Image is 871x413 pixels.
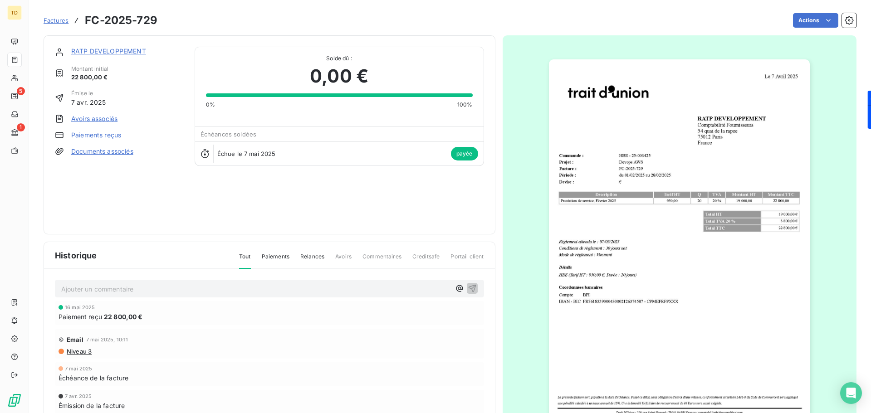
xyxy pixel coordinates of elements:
span: 0,00 € [310,63,368,90]
span: Montant initial [71,65,108,73]
span: Échéances soldées [201,131,257,138]
span: Paiement reçu [59,312,102,321]
span: Niveau 3 [66,348,92,355]
a: Paiements reçus [71,131,121,140]
span: 0% [206,101,215,109]
span: Échue le 7 mai 2025 [217,150,276,157]
span: Échéance de la facture [59,373,128,383]
span: 7 avr. 2025 [65,394,92,399]
span: Historique [55,249,97,262]
span: Émise le [71,89,106,97]
span: Portail client [450,253,484,268]
a: Avoirs associés [71,114,117,123]
div: TD [7,5,22,20]
span: Relances [300,253,324,268]
button: Actions [793,13,838,28]
span: 100% [457,101,473,109]
span: 7 avr. 2025 [71,97,106,107]
span: payée [451,147,478,160]
span: 5 [17,87,25,95]
span: Paiements [262,253,289,268]
span: Solde dû : [206,54,473,63]
span: Commentaires [362,253,401,268]
span: 1 [17,123,25,131]
div: Open Intercom Messenger [840,382,862,404]
h3: FC-2025-729 [85,12,157,29]
a: RATP DEVELOPPEMENT [71,47,146,55]
span: Avoirs [335,253,352,268]
a: Documents associés [71,147,133,156]
span: 7 mai 2025, 10:11 [86,337,128,342]
a: Factures [44,16,69,25]
span: 22 800,00 € [71,73,108,82]
span: Factures [44,17,69,24]
span: Email [67,336,83,343]
span: Émission de la facture [59,401,125,410]
span: 22 800,00 € [104,312,143,321]
span: Creditsafe [412,253,440,268]
span: Tout [239,253,251,269]
span: 7 mai 2025 [65,366,93,371]
img: Logo LeanPay [7,393,22,408]
span: 16 mai 2025 [65,305,95,310]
